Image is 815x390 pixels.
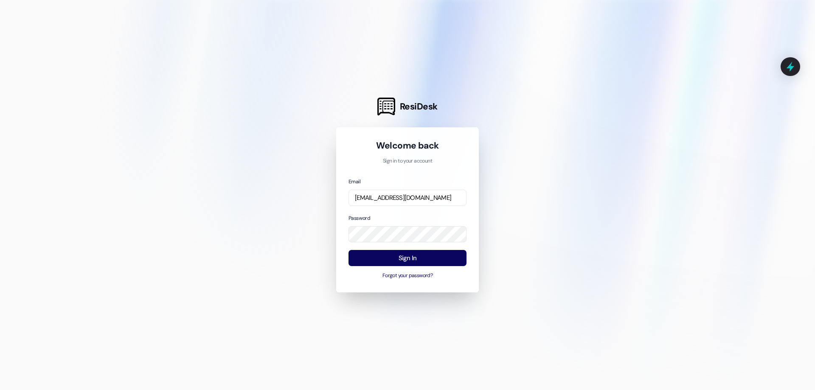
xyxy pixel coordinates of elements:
[400,101,438,112] span: ResiDesk
[348,178,360,185] label: Email
[348,190,467,206] input: name@example.com
[348,250,467,267] button: Sign In
[348,215,370,222] label: Password
[377,98,395,115] img: ResiDesk Logo
[348,272,467,280] button: Forgot your password?
[348,140,467,152] h1: Welcome back
[348,157,467,165] p: Sign in to your account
